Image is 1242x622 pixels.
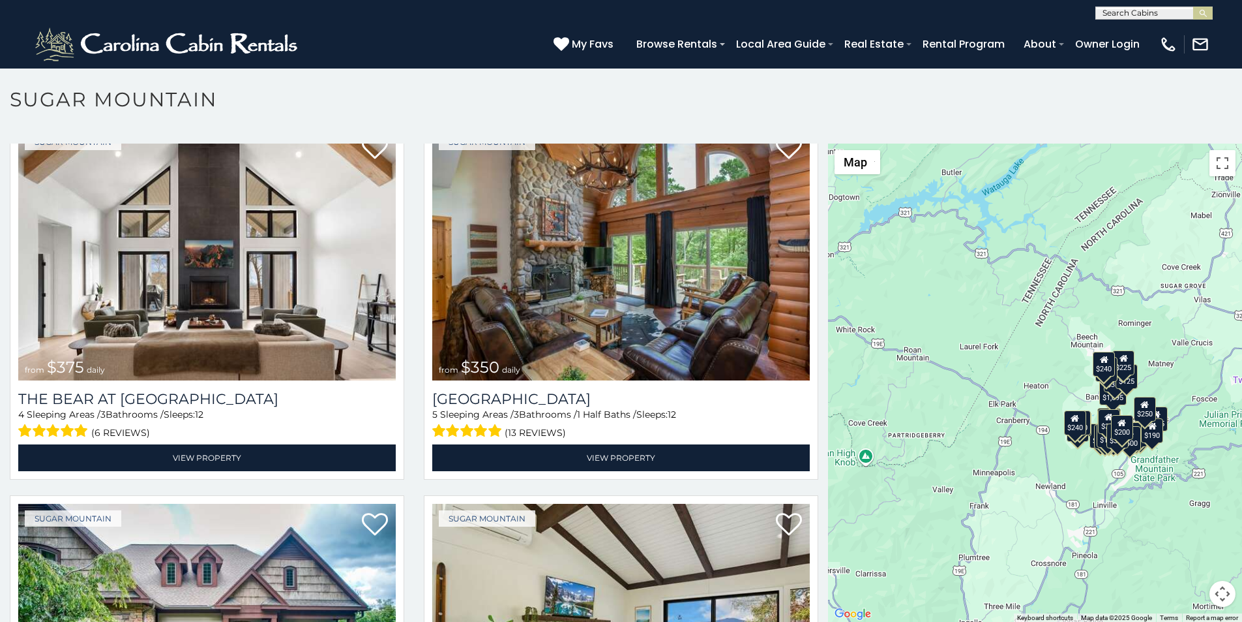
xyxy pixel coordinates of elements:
[1069,33,1146,55] a: Owner Login
[1107,424,1129,448] div: $350
[1134,397,1156,422] div: $250
[18,390,396,408] a: The Bear At [GEOGRAPHIC_DATA]
[1081,614,1152,621] span: Map data ©2025 Google
[362,512,388,539] a: Add to favorites
[554,36,617,53] a: My Favs
[432,127,810,381] img: Grouse Moor Lodge
[461,358,499,377] span: $350
[18,409,24,420] span: 4
[439,365,458,375] span: from
[432,408,810,441] div: Sleeping Areas / Bathrooms / Sleeps:
[1097,423,1119,448] div: $175
[87,365,105,375] span: daily
[18,390,396,408] h3: The Bear At Sugar Mountain
[439,510,535,527] a: Sugar Mountain
[25,365,44,375] span: from
[1097,408,1119,433] div: $190
[18,408,396,441] div: Sleeping Areas / Bathrooms / Sleeps:
[1186,614,1238,621] a: Report a map error
[1209,581,1235,607] button: Map camera controls
[432,390,810,408] h3: Grouse Moor Lodge
[18,127,396,381] a: The Bear At Sugar Mountain from $375 daily
[916,33,1011,55] a: Rental Program
[432,390,810,408] a: [GEOGRAPHIC_DATA]
[1116,364,1138,389] div: $125
[1098,409,1120,434] div: $300
[432,409,437,420] span: 5
[18,444,396,471] a: View Property
[1017,33,1063,55] a: About
[776,135,802,163] a: Add to favorites
[432,444,810,471] a: View Property
[47,358,84,377] span: $375
[1125,422,1147,447] div: $195
[195,409,203,420] span: 12
[730,33,832,55] a: Local Area Guide
[1209,150,1235,176] button: Toggle fullscreen view
[1111,415,1133,440] div: $200
[1160,614,1178,621] a: Terms
[838,33,910,55] a: Real Estate
[668,409,676,420] span: 12
[1099,381,1127,405] div: $1,095
[25,510,121,527] a: Sugar Mountain
[630,33,724,55] a: Browse Rentals
[1191,35,1209,54] img: mail-regular-white.png
[844,155,867,169] span: Map
[1142,418,1164,443] div: $190
[505,424,566,441] span: (13 reviews)
[577,409,636,420] span: 1 Half Baths /
[33,25,303,64] img: White-1-2.png
[776,512,802,539] a: Add to favorites
[100,409,106,420] span: 3
[514,409,519,420] span: 3
[1113,350,1135,375] div: $225
[1146,407,1168,431] div: $155
[1095,424,1117,449] div: $155
[18,127,396,381] img: The Bear At Sugar Mountain
[432,127,810,381] a: Grouse Moor Lodge from $350 daily
[1159,35,1177,54] img: phone-regular-white.png
[502,365,520,375] span: daily
[362,135,388,163] a: Add to favorites
[1064,411,1086,435] div: $240
[572,36,614,52] span: My Favs
[835,150,880,174] button: Change map style
[1093,352,1116,377] div: $240
[91,424,150,441] span: (6 reviews)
